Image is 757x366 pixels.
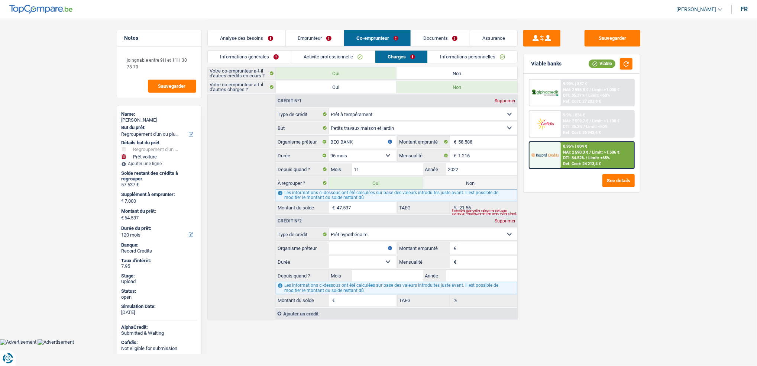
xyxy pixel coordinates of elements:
[450,242,458,254] span: €
[275,308,517,319] div: Ajouter un crédit
[583,124,585,129] span: /
[286,30,344,46] a: Emprunteur
[276,150,329,161] label: Durée
[586,93,587,98] span: /
[122,258,197,264] div: Taux d'intérêt:
[276,242,329,254] label: Organisme prêteur
[397,81,517,93] label: Non
[423,270,446,282] label: Année
[450,295,459,306] span: %
[276,136,329,148] label: Organisme prêteur
[470,30,517,46] a: Assurance
[122,324,197,330] div: AlphaCredit:
[276,295,329,306] label: Montant du solde
[122,263,197,269] div: 7.95
[122,111,197,117] div: Name:
[493,219,517,223] div: Supprimer
[450,150,458,161] span: €
[122,225,195,231] label: Durée du prêt:
[122,340,197,346] div: Cofidis:
[122,273,197,279] div: Stage:
[122,294,197,300] div: open
[446,270,517,282] input: AAAA
[589,87,591,92] span: /
[122,215,124,221] span: €
[398,242,450,254] label: Montant emprunté
[452,211,517,213] div: Il semble que cette valeur ne soit pas correcte. Veuillez revérifier avec votre client.
[38,339,74,345] img: Advertisement
[589,60,615,68] div: Viable
[329,295,337,306] span: €
[291,51,375,63] a: Activité professionnelle
[276,67,397,79] label: Oui
[423,163,446,175] label: Année
[586,124,608,129] span: Limit: <60%
[208,51,291,63] a: Informations générales
[122,346,197,351] div: Not eligible for submission
[588,93,610,98] span: Limit: <60%
[450,256,458,268] span: €
[276,270,329,282] label: Depuis quand ?
[676,6,716,13] span: [PERSON_NAME]
[563,87,588,92] span: NAI: 2 556,8 €
[423,177,517,189] label: Non
[352,270,423,282] input: MM
[563,124,582,129] span: DTI: 35.3%
[122,182,197,188] div: 57.537 €
[352,163,423,175] input: MM
[122,304,197,309] div: Simulation Date:
[122,125,195,131] label: But du prêt:
[493,99,517,103] div: Supprimer
[670,3,722,16] a: [PERSON_NAME]
[122,330,197,336] div: Submitted & Waiting
[398,295,450,306] label: TAEG
[398,136,450,148] label: Montant emprunté
[450,136,458,148] span: €
[276,219,304,223] div: Crédit nº2
[122,208,195,214] label: Montant du prêt:
[592,119,619,123] span: Limit: >1.100 €
[276,122,329,134] label: But
[122,192,195,198] label: Supplément à emprunter:
[124,35,194,41] h5: Notes
[329,177,423,189] label: Oui
[122,198,124,204] span: €
[208,30,285,46] a: Analyse des besoins
[276,282,517,294] div: Les informations ci-dessous ont été calculées sur base des valeurs introduites juste avant. Il es...
[122,309,197,315] div: [DATE]
[344,30,411,46] a: Co-emprunteur
[276,177,329,189] label: À regrouper ?
[398,202,450,213] label: TAEG
[276,81,397,93] label: Oui
[563,93,585,98] span: DTI: 35.37%
[563,99,601,104] div: Ref. Cost: 27 203,8 €
[158,84,186,89] span: Sauvegarder
[398,256,450,268] label: Mensualité
[122,288,197,294] div: Status:
[592,150,619,155] span: Limit: >1.506 €
[148,80,196,93] button: Sauvegarder
[122,242,197,248] div: Banque:
[276,189,517,201] div: Les informations ci-dessous ont été calculées sur base des valeurs introduites juste avant. Il es...
[446,163,517,175] input: AAAA
[592,87,619,92] span: Limit: >1.000 €
[9,5,72,14] img: TopCompare Logo
[586,155,587,160] span: /
[450,202,459,213] span: %
[276,256,329,268] label: Durée
[588,155,610,160] span: Limit: <65%
[563,155,585,160] span: DTI: 34.52%
[122,248,197,254] div: Record Credits
[329,270,352,282] label: Mois
[122,161,197,166] div: Ajouter une ligne
[563,130,601,135] div: Ref. Cost: 26 943,4 €
[563,81,587,86] div: 9.99% | 837 €
[397,67,517,79] label: Non
[329,163,352,175] label: Mois
[589,150,591,155] span: /
[122,170,197,182] div: Solde restant des crédits à regrouper
[531,117,559,131] img: Cofidis
[411,30,470,46] a: Documents
[122,140,197,146] div: Détails but du prêt
[428,51,517,63] a: Informations personnelles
